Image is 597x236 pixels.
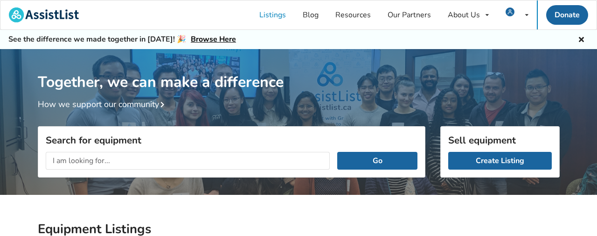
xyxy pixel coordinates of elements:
img: assistlist-logo [9,7,79,22]
button: Go [337,152,417,170]
a: Donate [546,5,588,25]
a: Listings [251,0,294,29]
img: user icon [506,7,514,16]
h5: See the difference we made together in [DATE]! 🎉 [8,35,236,44]
a: Resources [327,0,379,29]
input: I am looking for... [46,152,330,170]
a: Blog [294,0,327,29]
div: About Us [448,11,480,19]
a: Browse Here [191,34,236,44]
h3: Sell equipment [448,134,552,146]
a: Create Listing [448,152,552,170]
a: How we support our community [38,99,168,110]
h3: Search for equipment [46,134,417,146]
h1: Together, we can make a difference [38,49,560,92]
a: Our Partners [379,0,439,29]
